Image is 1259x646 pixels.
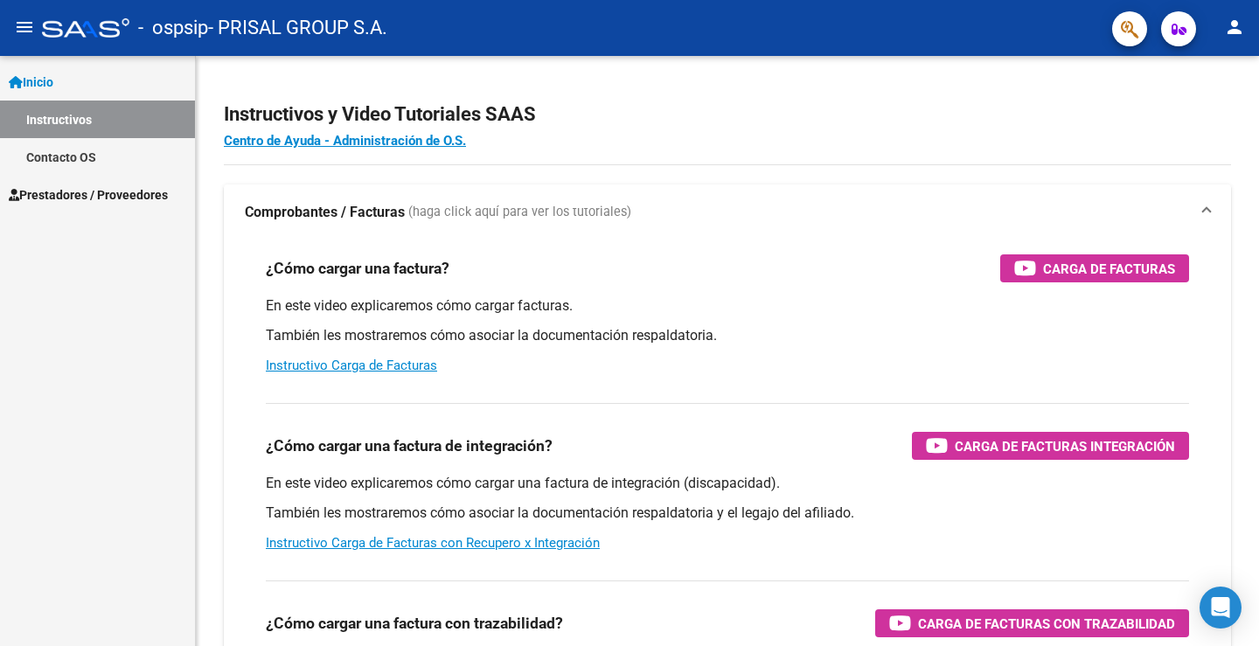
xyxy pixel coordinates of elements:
[955,435,1175,457] span: Carga de Facturas Integración
[1224,17,1245,38] mat-icon: person
[9,73,53,92] span: Inicio
[224,184,1231,240] mat-expansion-panel-header: Comprobantes / Facturas (haga click aquí para ver los tutoriales)
[912,432,1189,460] button: Carga de Facturas Integración
[14,17,35,38] mat-icon: menu
[918,613,1175,635] span: Carga de Facturas con Trazabilidad
[138,9,208,47] span: - ospsip
[266,358,437,373] a: Instructivo Carga de Facturas
[266,326,1189,345] p: También les mostraremos cómo asociar la documentación respaldatoria.
[266,535,600,551] a: Instructivo Carga de Facturas con Recupero x Integración
[266,504,1189,523] p: También les mostraremos cómo asociar la documentación respaldatoria y el legajo del afiliado.
[9,185,168,205] span: Prestadores / Proveedores
[875,609,1189,637] button: Carga de Facturas con Trazabilidad
[1200,587,1242,629] div: Open Intercom Messenger
[266,611,563,636] h3: ¿Cómo cargar una factura con trazabilidad?
[266,256,449,281] h3: ¿Cómo cargar una factura?
[266,434,553,458] h3: ¿Cómo cargar una factura de integración?
[224,98,1231,131] h2: Instructivos y Video Tutoriales SAAS
[224,133,466,149] a: Centro de Ayuda - Administración de O.S.
[208,9,387,47] span: - PRISAL GROUP S.A.
[1043,258,1175,280] span: Carga de Facturas
[266,474,1189,493] p: En este video explicaremos cómo cargar una factura de integración (discapacidad).
[1000,254,1189,282] button: Carga de Facturas
[266,296,1189,316] p: En este video explicaremos cómo cargar facturas.
[245,203,405,222] strong: Comprobantes / Facturas
[408,203,631,222] span: (haga click aquí para ver los tutoriales)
